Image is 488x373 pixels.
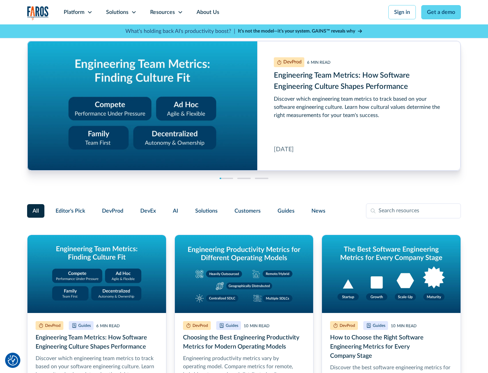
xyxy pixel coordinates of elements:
div: cms-link [27,41,461,171]
input: Search resources [366,203,461,218]
span: Editor's Pick [56,207,85,215]
span: All [33,207,39,215]
form: Filter Form [27,203,461,218]
span: DevProd [102,207,123,215]
p: What's holding back AI's productivity boost? | [125,27,235,35]
img: Logo of the analytics and reporting company Faros. [27,6,49,20]
a: Get a demo [421,5,461,19]
span: Solutions [195,207,218,215]
div: Solutions [106,8,128,16]
strong: It’s not the model—it’s your system. GAINS™ reveals why [238,29,355,34]
span: News [311,207,325,215]
a: It’s not the model—it’s your system. GAINS™ reveals why [238,28,363,35]
img: Revisit consent button [8,355,18,366]
div: Platform [64,8,84,16]
img: On blue gradient, graphic titled 'The Best Software Engineering Metrics for Every Company Stage' ... [322,235,461,313]
div: Resources [150,8,175,16]
span: Customers [235,207,261,215]
img: Graphic titled 'Engineering Team Metrics: Finding Culture Fit' with four cultural models: Compete... [27,235,166,313]
span: AI [173,207,178,215]
img: Graphic titled 'Engineering productivity metrics for different operating models' showing five mod... [175,235,313,313]
a: Sign in [388,5,416,19]
a: Engineering Team Metrics: How Software Engineering Culture Shapes Performance [27,41,461,171]
span: Guides [278,207,294,215]
button: Cookie Settings [8,355,18,366]
a: home [27,6,49,20]
span: DevEx [140,207,156,215]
